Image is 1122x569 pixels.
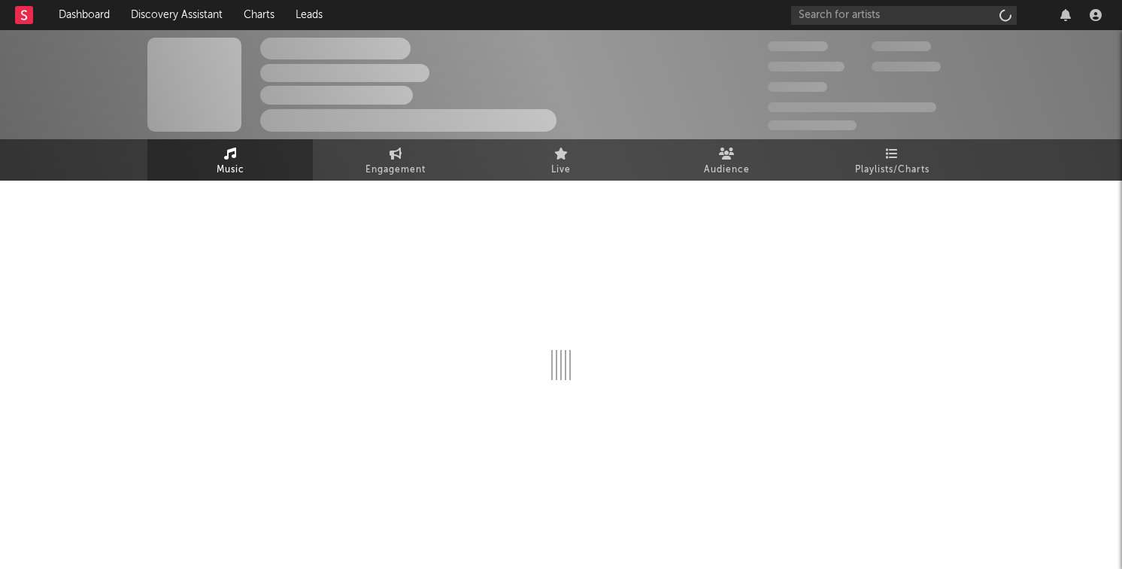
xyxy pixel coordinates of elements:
[855,161,929,179] span: Playlists/Charts
[768,120,857,130] span: Jump Score: 85.0
[217,161,244,179] span: Music
[551,161,571,179] span: Live
[313,139,478,181] a: Engagement
[809,139,975,181] a: Playlists/Charts
[704,161,750,179] span: Audience
[872,62,941,72] span: 1,000,000
[365,161,426,179] span: Engagement
[768,82,827,92] span: 100,000
[791,6,1017,25] input: Search for artists
[768,62,845,72] span: 50,000,000
[768,102,936,112] span: 50,000,000 Monthly Listeners
[478,139,644,181] a: Live
[147,139,313,181] a: Music
[872,41,931,51] span: 100,000
[644,139,809,181] a: Audience
[768,41,828,51] span: 300,000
